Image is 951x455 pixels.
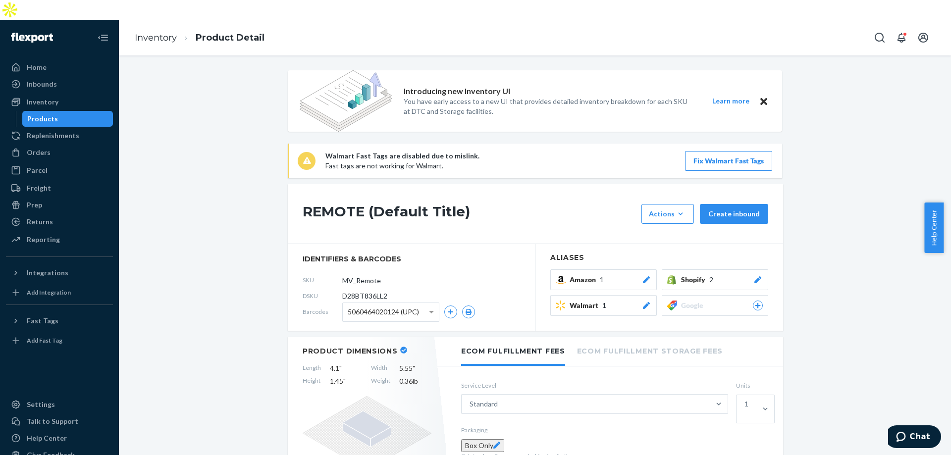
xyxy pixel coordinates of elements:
[6,413,113,429] button: Talk to Support
[470,399,498,409] div: Standard
[461,337,565,366] li: Ecom Fulfillment Fees
[27,268,68,278] div: Integrations
[706,95,755,107] button: Learn more
[6,180,113,196] a: Freight
[550,254,768,261] h2: Aliases
[413,364,415,372] span: "
[6,232,113,248] a: Reporting
[300,70,392,132] img: new-reports-banner-icon.82668bd98b6a51aee86340f2a7b77ae3.png
[461,426,768,434] p: Packaging
[6,265,113,281] button: Integrations
[330,376,362,386] span: 1.45
[681,275,709,285] span: Shopify
[6,333,113,349] a: Add Fast Tag
[27,131,79,141] div: Replenishments
[303,347,398,355] h2: Product Dimensions
[461,439,504,452] button: Box Only
[27,114,58,124] div: Products
[348,303,419,320] span: 5060464020124 (UPC)
[135,32,177,43] a: Inventory
[330,363,362,373] span: 4.1
[127,23,272,52] ol: breadcrumbs
[342,291,387,301] span: D28BT836LL2
[888,425,941,450] iframe: Opens a widget where you can chat to one of our agents
[11,33,53,43] img: Flexport logo
[27,316,58,326] div: Fast Tags
[303,307,342,316] span: Barcodes
[399,363,431,373] span: 5.55
[303,376,321,386] span: Height
[27,200,42,210] div: Prep
[343,377,346,385] span: "
[339,364,342,372] span: "
[577,337,723,364] li: Ecom Fulfillment Storage Fees
[6,313,113,329] button: Fast Tags
[325,161,479,171] p: Fast tags are not working for Walmart.
[6,76,113,92] a: Inbounds
[27,79,57,89] div: Inbounds
[27,148,51,157] div: Orders
[498,399,499,409] input: Standard
[550,295,657,316] button: Walmart1
[371,376,390,386] span: Weight
[570,301,602,310] span: Walmart
[924,202,944,253] button: Help Center
[27,235,60,245] div: Reporting
[736,381,768,390] label: Units
[662,269,768,290] button: Shopify2
[27,165,48,175] div: Parcel
[93,28,113,48] button: Close Navigation
[6,162,113,178] a: Parcel
[892,28,911,48] button: Open notifications
[649,209,687,219] div: Actions
[27,433,67,443] div: Help Center
[461,381,728,390] label: Service Level
[27,336,62,345] div: Add Fast Tag
[870,28,890,48] button: Open Search Box
[6,430,113,446] a: Help Center
[602,301,606,310] span: 1
[709,275,713,285] span: 2
[303,204,636,224] h1: REMOTE (Default Title)
[641,204,694,224] button: Actions
[27,62,47,72] div: Home
[27,183,51,193] div: Freight
[27,288,71,297] div: Add Integration
[27,217,53,227] div: Returns
[6,145,113,160] a: Orders
[550,269,657,290] button: Amazon1
[744,399,748,409] div: 1
[6,59,113,75] a: Home
[325,151,479,161] p: Walmart Fast Tags are disabled due to mislink.
[27,97,58,107] div: Inventory
[700,204,768,224] button: Create inbound
[6,397,113,412] a: Settings
[662,295,768,316] button: Google
[303,292,342,300] span: DSKU
[371,363,390,373] span: Width
[404,86,510,97] p: Introducing new Inventory UI
[681,301,707,310] span: Google
[6,128,113,144] a: Replenishments
[196,32,264,43] a: Product Detail
[913,28,933,48] button: Open account menu
[27,416,78,426] div: Talk to Support
[22,111,113,127] a: Products
[570,275,600,285] span: Amazon
[685,151,772,171] button: Fix Walmart Fast Tags
[303,276,342,284] span: SKU
[404,97,694,116] p: You have early access to a new UI that provides detailed inventory breakdown for each SKU at DTC ...
[27,400,55,409] div: Settings
[6,285,113,301] a: Add Integration
[303,363,321,373] span: Length
[6,214,113,230] a: Returns
[6,197,113,213] a: Prep
[303,254,520,264] span: identifiers & barcodes
[757,95,770,107] button: Close
[600,275,604,285] span: 1
[399,376,431,386] span: 0.36 lb
[6,94,113,110] a: Inventory
[744,409,745,419] input: 1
